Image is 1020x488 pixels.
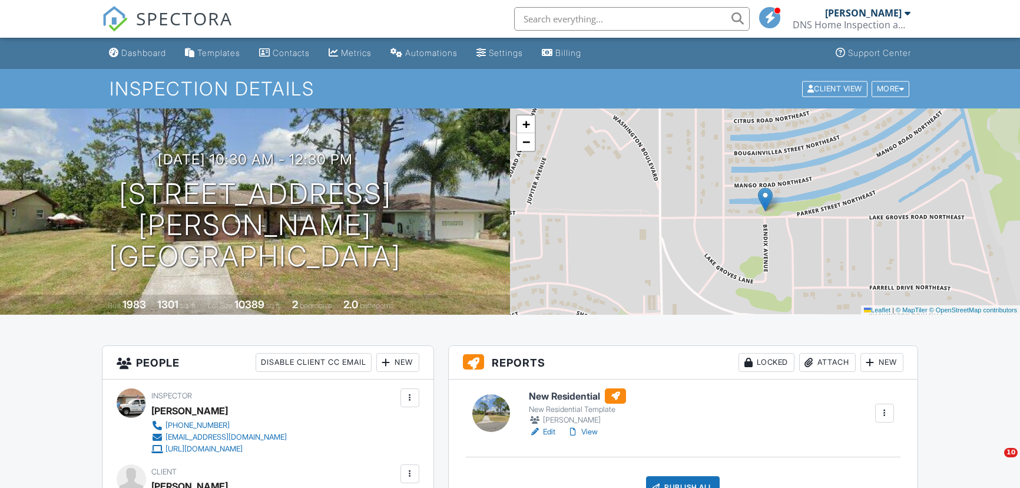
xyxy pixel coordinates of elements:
a: SPECTORA [102,16,233,41]
div: Billing [555,48,581,58]
span: 10 [1004,448,1018,457]
div: [PERSON_NAME] [825,7,902,19]
a: Dashboard [104,42,171,64]
h3: Reports [449,346,918,380]
div: [URL][DOMAIN_NAME] [165,444,243,454]
h6: New Residential [529,388,626,404]
span: + [522,117,530,131]
a: Zoom in [517,116,535,133]
span: − [522,134,530,149]
iframe: Intercom live chat [980,448,1008,476]
span: | [892,306,894,314]
div: Contacts [273,48,310,58]
div: More [872,81,910,97]
span: sq.ft. [266,301,281,310]
a: [PHONE_NUMBER] [151,420,287,431]
div: Locked [738,353,794,372]
img: The Best Home Inspection Software - Spectora [102,6,128,32]
div: 10389 [234,298,264,311]
div: Metrics [341,48,372,58]
div: New [860,353,903,372]
div: Dashboard [121,48,166,58]
span: bathrooms [360,301,393,310]
div: 2 [292,298,298,311]
span: Lot Size [208,301,233,310]
div: [PERSON_NAME] [529,414,626,426]
a: Billing [537,42,586,64]
span: SPECTORA [136,6,233,31]
span: Built [108,301,121,310]
div: 2.0 [343,298,358,311]
a: Metrics [324,42,376,64]
a: © OpenStreetMap contributors [929,306,1017,314]
div: [PERSON_NAME] [151,402,228,420]
div: Support Center [848,48,911,58]
div: New [376,353,419,372]
a: Edit [529,426,555,438]
a: © MapTiler [896,306,928,314]
a: View [567,426,598,438]
div: [PHONE_NUMBER] [165,421,230,430]
a: Automations (Basic) [386,42,462,64]
div: Templates [197,48,240,58]
a: [URL][DOMAIN_NAME] [151,443,287,455]
h3: People [102,346,433,380]
h1: Inspection Details [110,78,910,99]
img: Marker [758,187,773,212]
div: Attach [799,353,856,372]
span: sq. ft. [180,301,197,310]
span: Inspector [151,391,192,400]
a: Contacts [254,42,314,64]
a: Templates [180,42,245,64]
div: DNS Home Inspection and Consulting [793,19,910,31]
div: 1983 [122,298,146,311]
a: [EMAIL_ADDRESS][DOMAIN_NAME] [151,431,287,443]
a: New Residential New Residential Template [PERSON_NAME] [529,388,626,426]
div: Client View [802,81,867,97]
div: Automations [405,48,458,58]
div: 1301 [157,298,178,311]
div: Settings [489,48,523,58]
a: Settings [472,42,528,64]
input: Search everything... [514,7,750,31]
h1: [STREET_ADDRESS][PERSON_NAME] [GEOGRAPHIC_DATA] [19,179,491,272]
div: Disable Client CC Email [256,353,372,372]
span: Client [151,467,177,476]
a: Zoom out [517,133,535,151]
a: Leaflet [864,306,890,314]
span: bedrooms [300,301,332,310]
h3: [DATE] 10:30 am - 12:30 pm [158,151,353,167]
div: [EMAIL_ADDRESS][DOMAIN_NAME] [165,433,287,442]
div: New Residential Template [529,405,626,414]
a: Support Center [831,42,916,64]
a: Client View [801,84,870,93]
